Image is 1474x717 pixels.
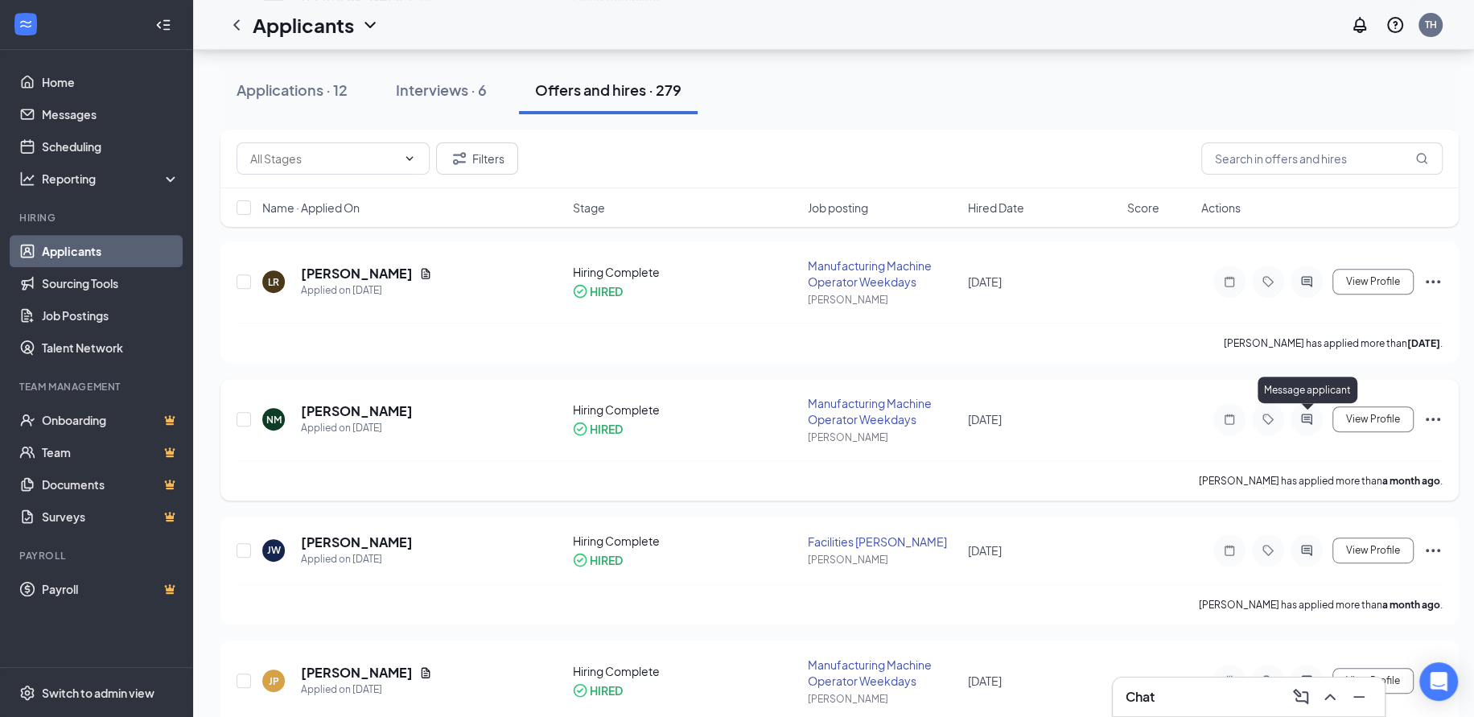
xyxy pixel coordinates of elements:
[19,171,35,187] svg: Analysis
[572,421,588,437] svg: CheckmarkCircle
[1220,413,1239,426] svg: Note
[237,80,348,100] div: Applications · 12
[572,264,797,280] div: Hiring Complete
[572,533,797,549] div: Hiring Complete
[535,80,681,100] div: Offers and hires · 279
[572,552,588,568] svg: CheckmarkCircle
[1346,414,1400,425] span: View Profile
[1385,15,1405,35] svg: QuestionInfo
[403,152,416,165] svg: ChevronDown
[1127,200,1159,216] span: Score
[967,674,1001,688] span: [DATE]
[1317,684,1343,710] button: ChevronUp
[1258,413,1278,426] svg: Tag
[589,283,622,299] div: HIRED
[269,674,279,688] div: JP
[1258,544,1278,557] svg: Tag
[1425,18,1437,31] div: TH
[808,553,958,567] div: [PERSON_NAME]
[808,258,958,290] div: Manufacturing Machine Operator Weekdays
[1332,668,1414,694] button: View Profile
[1297,674,1316,687] svg: ActiveChat
[155,17,171,33] svg: Collapse
[1320,687,1340,707] svg: ChevronUp
[436,142,518,175] button: Filter Filters
[267,543,281,557] div: JW
[1297,275,1316,288] svg: ActiveChat
[262,200,360,216] span: Name · Applied On
[1349,687,1369,707] svg: Minimize
[301,534,413,551] h5: [PERSON_NAME]
[42,299,179,332] a: Job Postings
[1423,410,1443,429] svg: Ellipses
[1419,662,1458,701] div: Open Intercom Messenger
[1297,544,1316,557] svg: ActiveChat
[1346,675,1400,686] span: View Profile
[42,171,180,187] div: Reporting
[450,149,469,168] svg: Filter
[967,543,1001,558] span: [DATE]
[808,534,958,550] div: Facilities [PERSON_NAME]
[1220,544,1239,557] svg: Note
[360,15,380,35] svg: ChevronDown
[301,420,413,436] div: Applied on [DATE]
[266,413,282,426] div: NM
[301,265,413,282] h5: [PERSON_NAME]
[808,657,958,689] div: Manufacturing Machine Operator Weekdays
[808,692,958,706] div: [PERSON_NAME]
[42,468,179,501] a: DocumentsCrown
[1199,598,1443,612] p: [PERSON_NAME] has applied more than .
[19,685,35,701] svg: Settings
[1407,337,1440,349] b: [DATE]
[967,200,1023,216] span: Hired Date
[301,402,413,420] h5: [PERSON_NAME]
[1126,688,1155,706] h3: Chat
[301,664,413,682] h5: [PERSON_NAME]
[1201,200,1241,216] span: Actions
[18,16,34,32] svg: WorkstreamLogo
[1220,275,1239,288] svg: Note
[19,380,176,394] div: Team Management
[1332,538,1414,563] button: View Profile
[572,200,604,216] span: Stage
[589,682,622,698] div: HIRED
[1291,687,1311,707] svg: ComposeMessage
[589,552,622,568] div: HIRED
[1332,406,1414,432] button: View Profile
[250,150,397,167] input: All Stages
[42,66,179,98] a: Home
[1350,15,1369,35] svg: Notifications
[808,200,868,216] span: Job posting
[1297,413,1316,426] svg: ActiveChat
[301,282,432,299] div: Applied on [DATE]
[227,15,246,35] svg: ChevronLeft
[1423,541,1443,560] svg: Ellipses
[1258,275,1278,288] svg: Tag
[1423,272,1443,291] svg: Ellipses
[1224,336,1443,350] p: [PERSON_NAME] has applied more than .
[42,235,179,267] a: Applicants
[42,267,179,299] a: Sourcing Tools
[301,682,432,698] div: Applied on [DATE]
[1288,684,1314,710] button: ComposeMessage
[19,211,176,225] div: Hiring
[572,402,797,418] div: Hiring Complete
[967,412,1001,426] span: [DATE]
[1258,377,1357,403] div: Message applicant
[572,283,588,299] svg: CheckmarkCircle
[808,293,958,307] div: [PERSON_NAME]
[1346,684,1372,710] button: Minimize
[1332,269,1414,295] button: View Profile
[589,421,622,437] div: HIRED
[42,130,179,163] a: Scheduling
[1201,142,1443,175] input: Search in offers and hires
[42,332,179,364] a: Talent Network
[253,11,354,39] h1: Applicants
[42,573,179,605] a: PayrollCrown
[1382,599,1440,611] b: a month ago
[1220,674,1239,687] svg: Note
[572,682,588,698] svg: CheckmarkCircle
[42,404,179,436] a: OnboardingCrown
[1199,474,1443,488] p: [PERSON_NAME] has applied more than .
